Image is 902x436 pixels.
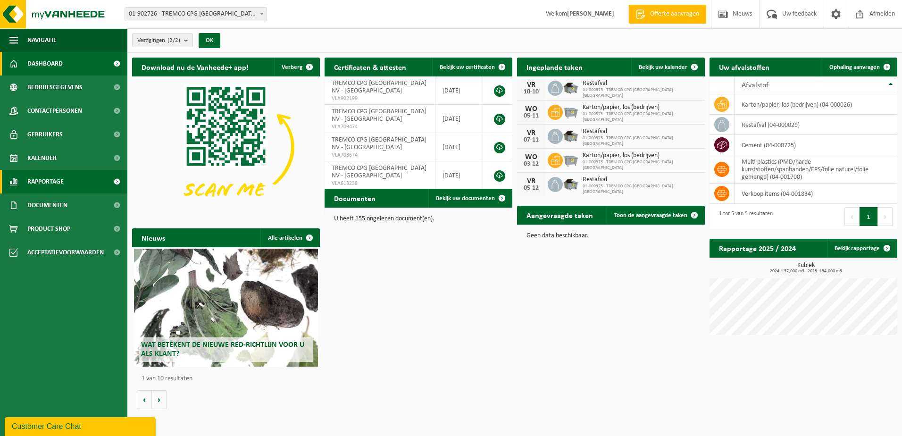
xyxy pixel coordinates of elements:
[735,135,897,155] td: cement (04-000725)
[325,58,416,76] h2: Certificaten & attesten
[583,176,700,184] span: Restafval
[522,161,541,168] div: 03-12
[631,58,704,76] a: Bekijk uw kalender
[628,5,706,24] a: Offerte aanvragen
[137,34,180,48] span: Vestigingen
[844,207,860,226] button: Previous
[332,80,426,94] span: TREMCO CPG [GEOGRAPHIC_DATA] NV - [GEOGRAPHIC_DATA]
[614,212,687,218] span: Toon de aangevraagde taken
[714,262,897,274] h3: Kubiek
[583,80,700,87] span: Restafval
[132,76,320,218] img: Download de VHEPlus App
[332,151,428,159] span: VLA703674
[710,58,779,76] h2: Uw afvalstoffen
[563,103,579,119] img: WB-2500-GAL-GY-01
[27,75,83,99] span: Bedrijfsgegevens
[435,76,483,105] td: [DATE]
[714,206,773,227] div: 1 tot 5 van 5 resultaten
[260,228,319,247] a: Alle artikelen
[436,195,495,201] span: Bekijk uw documenten
[132,58,258,76] h2: Download nu de Vanheede+ app!
[325,189,385,207] h2: Documenten
[440,64,495,70] span: Bekijk uw certificaten
[332,165,426,179] span: TREMCO CPG [GEOGRAPHIC_DATA] NV - [GEOGRAPHIC_DATA]
[332,180,428,187] span: VLA613238
[199,33,220,48] button: OK
[583,135,700,147] span: 01-000375 - TREMCO CPG [GEOGRAPHIC_DATA] [GEOGRAPHIC_DATA]
[583,128,700,135] span: Restafval
[860,207,878,226] button: 1
[563,79,579,95] img: WB-5000-GAL-GY-01
[522,113,541,119] div: 05-11
[583,104,700,111] span: Karton/papier, los (bedrijven)
[125,7,267,21] span: 01-902726 - TREMCO CPG BELGIUM NV - TIELT
[526,233,695,239] p: Geen data beschikbaar.
[27,146,57,170] span: Kalender
[563,151,579,168] img: WB-2500-GAL-GY-01
[27,123,63,146] span: Gebruikers
[435,105,483,133] td: [DATE]
[639,64,687,70] span: Bekijk uw kalender
[522,129,541,137] div: VR
[583,152,700,159] span: Karton/papier, los (bedrijven)
[142,376,315,382] p: 1 van 10 resultaten
[522,81,541,89] div: VR
[648,9,702,19] span: Offerte aanvragen
[332,95,428,102] span: VLA902199
[522,153,541,161] div: WO
[735,115,897,135] td: restafval (04-000029)
[742,82,768,89] span: Afvalstof
[522,137,541,143] div: 07-11
[432,58,511,76] a: Bekijk uw certificaten
[563,127,579,143] img: WB-5000-GAL-GY-01
[583,184,700,195] span: 01-000375 - TREMCO CPG [GEOGRAPHIC_DATA] [GEOGRAPHIC_DATA]
[583,87,700,99] span: 01-000375 - TREMCO CPG [GEOGRAPHIC_DATA] [GEOGRAPHIC_DATA]
[141,341,304,358] span: Wat betekent de nieuwe RED-richtlijn voor u als klant?
[167,37,180,43] count: (2/2)
[332,123,428,131] span: VLA709474
[567,10,614,17] strong: [PERSON_NAME]
[27,193,67,217] span: Documenten
[132,33,193,47] button: Vestigingen(2/2)
[134,249,318,367] a: Wat betekent de nieuwe RED-richtlijn voor u als klant?
[27,99,82,123] span: Contactpersonen
[829,64,880,70] span: Ophaling aanvragen
[522,105,541,113] div: WO
[27,170,64,193] span: Rapportage
[27,241,104,264] span: Acceptatievoorwaarden
[522,185,541,192] div: 05-12
[710,239,805,257] h2: Rapportage 2025 / 2024
[522,89,541,95] div: 10-10
[5,415,158,436] iframe: chat widget
[522,177,541,185] div: VR
[735,94,897,115] td: karton/papier, los (bedrijven) (04-000026)
[27,28,57,52] span: Navigatie
[822,58,896,76] a: Ophaling aanvragen
[27,52,63,75] span: Dashboard
[274,58,319,76] button: Verberg
[27,217,70,241] span: Product Shop
[517,206,602,224] h2: Aangevraagde taken
[878,207,893,226] button: Next
[583,111,700,123] span: 01-000375 - TREMCO CPG [GEOGRAPHIC_DATA] [GEOGRAPHIC_DATA]
[152,390,167,409] button: Volgende
[125,8,267,21] span: 01-902726 - TREMCO CPG BELGIUM NV - TIELT
[735,184,897,204] td: verkoop items (04-001834)
[428,189,511,208] a: Bekijk uw documenten
[583,159,700,171] span: 01-000375 - TREMCO CPG [GEOGRAPHIC_DATA] [GEOGRAPHIC_DATA]
[137,390,152,409] button: Vorige
[332,108,426,123] span: TREMCO CPG [GEOGRAPHIC_DATA] NV - [GEOGRAPHIC_DATA]
[334,216,503,222] p: U heeft 155 ongelezen document(en).
[435,133,483,161] td: [DATE]
[735,155,897,184] td: multi plastics (PMD/harde kunststoffen/spanbanden/EPS/folie naturel/folie gemengd) (04-001700)
[332,136,426,151] span: TREMCO CPG [GEOGRAPHIC_DATA] NV - [GEOGRAPHIC_DATA]
[714,269,897,274] span: 2024: 137,000 m3 - 2025: 134,000 m3
[607,206,704,225] a: Toon de aangevraagde taken
[827,239,896,258] a: Bekijk rapportage
[282,64,302,70] span: Verberg
[517,58,592,76] h2: Ingeplande taken
[132,228,175,247] h2: Nieuws
[435,161,483,190] td: [DATE]
[563,176,579,192] img: WB-5000-GAL-GY-01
